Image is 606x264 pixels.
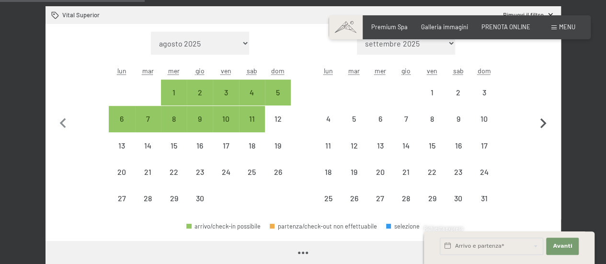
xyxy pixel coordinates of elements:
[446,168,470,192] div: 23
[341,185,367,211] div: Tue May 26 2026
[367,133,393,159] div: Wed May 13 2026
[213,133,239,159] div: Fri Apr 17 2026
[419,106,445,132] div: Fri May 08 2026
[367,133,393,159] div: arrivo/check-in non effettuabile
[446,89,470,113] div: 2
[472,195,496,218] div: 31
[51,11,59,20] svg: Camera
[316,195,340,218] div: 25
[162,168,186,192] div: 22
[266,168,290,192] div: 26
[471,106,497,132] div: Sun May 10 2026
[341,185,367,211] div: arrivo/check-in non effettuabile
[342,115,366,139] div: 5
[187,185,213,211] div: arrivo/check-in non effettuabile
[315,106,341,132] div: Mon May 04 2026
[195,67,205,75] abbr: giovedì
[265,159,291,185] div: Sun Apr 26 2026
[135,106,161,132] div: Tue Apr 07 2026
[161,80,187,105] div: arrivo/check-in possibile
[342,168,366,192] div: 19
[187,159,213,185] div: arrivo/check-in non effettuabile
[367,159,393,185] div: Wed May 20 2026
[239,106,265,132] div: Sat Apr 11 2026
[239,80,265,105] div: Sat Apr 04 2026
[213,80,239,105] div: Fri Apr 03 2026
[419,80,445,105] div: Fri May 01 2026
[240,89,264,113] div: 4
[187,106,213,132] div: arrivo/check-in possibile
[374,67,386,75] abbr: mercoledì
[368,115,392,139] div: 6
[265,133,291,159] div: arrivo/check-in non effettuabile
[109,185,135,211] div: arrivo/check-in non effettuabile
[265,80,291,105] div: Sun Apr 05 2026
[162,195,186,218] div: 29
[109,106,135,132] div: arrivo/check-in possibile
[342,195,366,218] div: 26
[427,67,437,75] abbr: venerdì
[213,80,239,105] div: arrivo/check-in possibile
[187,106,213,132] div: Thu Apr 09 2026
[393,133,419,159] div: arrivo/check-in non effettuabile
[478,67,491,75] abbr: domenica
[266,142,290,166] div: 19
[420,168,444,192] div: 22
[188,115,212,139] div: 9
[161,185,187,211] div: arrivo/check-in non effettuabile
[371,23,408,31] a: Premium Spa
[187,133,213,159] div: arrivo/check-in non effettuabile
[419,80,445,105] div: arrivo/check-in non effettuabile
[420,195,444,218] div: 29
[239,80,265,105] div: arrivo/check-in possibile
[393,106,419,132] div: Thu May 07 2026
[419,159,445,185] div: Fri May 22 2026
[265,159,291,185] div: arrivo/check-in non effettuabile
[315,133,341,159] div: arrivo/check-in non effettuabile
[239,133,265,159] div: Sat Apr 18 2026
[161,133,187,159] div: arrivo/check-in non effettuabile
[445,80,471,105] div: arrivo/check-in non effettuabile
[161,185,187,211] div: Wed Apr 29 2026
[110,142,134,166] div: 13
[445,159,471,185] div: Sat May 23 2026
[188,168,212,192] div: 23
[135,185,161,211] div: arrivo/check-in non effettuabile
[471,80,497,105] div: Sun May 03 2026
[213,159,239,185] div: arrivo/check-in non effettuabile
[553,242,572,250] span: Avanti
[136,115,160,139] div: 7
[266,89,290,113] div: 5
[394,115,418,139] div: 7
[187,185,213,211] div: Thu Apr 30 2026
[109,106,135,132] div: Mon Apr 06 2026
[136,168,160,192] div: 21
[239,159,265,185] div: Sat Apr 25 2026
[341,159,367,185] div: arrivo/check-in non effettuabile
[445,80,471,105] div: Sat May 02 2026
[471,185,497,211] div: arrivo/check-in non effettuabile
[135,159,161,185] div: Tue Apr 21 2026
[315,133,341,159] div: Mon May 11 2026
[393,159,419,185] div: arrivo/check-in non effettuabile
[187,133,213,159] div: Thu Apr 16 2026
[445,133,471,159] div: Sat May 16 2026
[471,80,497,105] div: arrivo/check-in non effettuabile
[421,23,468,31] a: Galleria immagini
[342,142,366,166] div: 12
[213,159,239,185] div: Fri Apr 24 2026
[445,159,471,185] div: arrivo/check-in non effettuabile
[367,185,393,211] div: arrivo/check-in non effettuabile
[53,32,73,212] button: Mese precedente
[135,133,161,159] div: Tue Apr 14 2026
[471,185,497,211] div: Sun May 31 2026
[266,115,290,139] div: 12
[110,195,134,218] div: 27
[419,185,445,211] div: arrivo/check-in non effettuabile
[367,159,393,185] div: arrivo/check-in non effettuabile
[316,168,340,192] div: 18
[161,133,187,159] div: Wed Apr 15 2026
[109,185,135,211] div: Mon Apr 27 2026
[315,106,341,132] div: arrivo/check-in non effettuabile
